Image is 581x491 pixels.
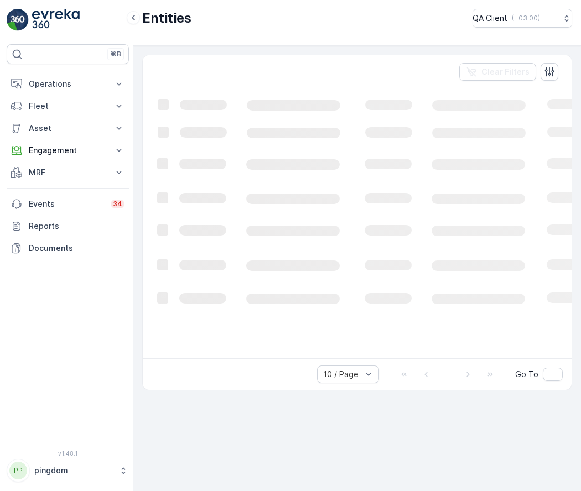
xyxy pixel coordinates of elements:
p: 34 [113,200,122,208]
p: MRF [29,167,107,178]
button: PPpingdom [7,459,129,482]
a: Events34 [7,193,129,215]
button: QA Client(+03:00) [473,9,572,28]
p: Reports [29,221,124,232]
button: Clear Filters [459,63,536,81]
a: Documents [7,237,129,259]
p: Fleet [29,101,107,112]
span: v 1.48.1 [7,450,129,457]
p: Documents [29,243,124,254]
button: Asset [7,117,129,139]
p: Clear Filters [481,66,530,77]
p: Engagement [29,145,107,156]
p: Operations [29,79,107,90]
p: Asset [29,123,107,134]
button: Engagement [7,139,129,161]
a: Reports [7,215,129,237]
button: Fleet [7,95,129,117]
p: Entities [142,9,191,27]
button: Operations [7,73,129,95]
p: ⌘B [110,50,121,59]
p: ( +03:00 ) [512,14,540,23]
img: logo_light-DOdMpM7g.png [32,9,80,31]
p: pingdom [34,465,113,476]
div: PP [9,462,27,479]
button: MRF [7,161,129,184]
p: Events [29,199,104,210]
p: QA Client [473,13,507,24]
img: logo [7,9,29,31]
span: Go To [515,369,538,380]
